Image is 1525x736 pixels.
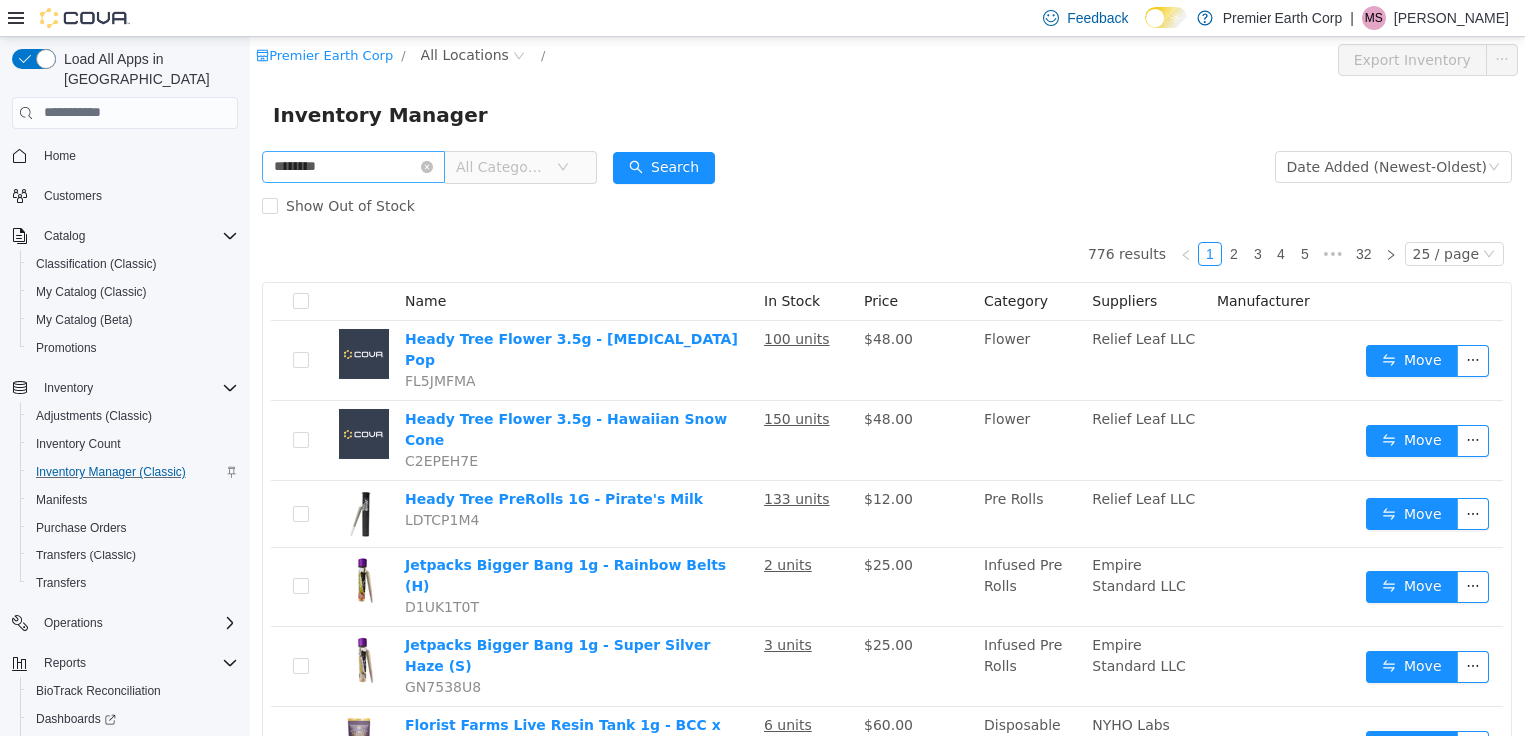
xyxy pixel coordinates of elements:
[615,294,664,310] span: $48.00
[28,404,238,428] span: Adjustments (Classic)
[28,252,238,276] span: Classification (Classic)
[727,590,834,670] td: Infused Pre Rolls
[515,294,581,310] u: 100 units
[1117,461,1209,493] button: icon: swapMove
[36,376,238,400] span: Inventory
[28,308,238,332] span: My Catalog (Beta)
[1100,205,1130,229] li: 32
[90,372,140,422] img: Heady Tree Flower 3.5g - Hawaiian Snow Cone placeholder
[156,680,471,717] a: Florist Farms Live Resin Tank 1g - BCC x Jealousy
[172,7,259,29] span: All Locations
[156,562,230,578] span: D1UK1T0T
[36,575,86,591] span: Transfers
[36,683,161,699] span: BioTrack Reconciliation
[28,308,141,332] a: My Catalog (Beta)
[36,340,97,356] span: Promotions
[36,436,121,452] span: Inventory Count
[1208,614,1240,646] button: icon: ellipsis
[727,284,834,364] td: Flower
[1101,206,1129,228] a: 32
[727,444,834,511] td: Pre Rolls
[156,642,232,658] span: GN7538U8
[1020,205,1044,229] li: 4
[156,256,197,272] span: Name
[1089,7,1238,39] button: Export Inventory
[36,711,116,727] span: Dashboards
[156,336,227,352] span: FL5JMFMA
[1208,388,1240,420] button: icon: ellipsis
[1234,211,1246,225] i: icon: down
[156,294,488,331] a: Heady Tree Flower 3.5g - [MEDICAL_DATA] Pop
[1208,535,1240,566] button: icon: ellipsis
[1045,206,1067,228] a: 5
[973,206,995,228] a: 2
[4,649,246,677] button: Reports
[36,224,93,248] button: Catalog
[1208,308,1240,340] button: icon: ellipsis
[515,256,571,272] span: In Stock
[515,521,563,537] u: 2 units
[1038,115,1238,145] div: Date Added (Newest-Oldest)
[842,374,945,390] span: Relief Leaf LLC
[20,569,246,597] button: Transfers
[615,521,664,537] span: $25.00
[90,519,140,568] img: Jetpacks Bigger Bang 1g - Rainbow Belts (H) hero shot
[28,516,135,540] a: Purchase Orders
[1239,124,1251,138] i: icon: down
[1130,205,1154,229] li: Next Page
[615,680,664,696] span: $60.00
[36,651,94,675] button: Reports
[28,252,165,276] a: Classification (Classic)
[28,679,169,703] a: BioTrack Reconciliation
[28,336,105,360] a: Promotions
[1136,212,1148,224] i: icon: right
[20,306,246,334] button: My Catalog (Beta)
[1117,388,1209,420] button: icon: swapMove
[28,488,238,512] span: Manifests
[28,707,238,731] span: Dashboards
[24,62,251,94] span: Inventory Manager
[44,228,85,244] span: Catalog
[1068,205,1100,229] li: Next 5 Pages
[842,680,920,696] span: NYHO Labs
[156,475,230,491] span: LDTCP1M4
[1117,308,1209,340] button: icon: swapMove
[967,256,1061,272] span: Manufacturer
[156,416,229,432] span: C2EPEH7E
[36,184,238,208] span: Customers
[28,544,144,567] a: Transfers (Classic)
[36,256,157,272] span: Classification (Classic)
[842,256,907,272] span: Suppliers
[207,120,297,140] span: All Categories
[152,11,156,26] span: /
[20,486,246,514] button: Manifests
[44,615,103,631] span: Operations
[90,452,140,502] img: Heady Tree PreRolls 1G - Pirate's Milk hero shot
[842,454,945,470] span: Relief Leaf LLC
[20,278,246,306] button: My Catalog (Classic)
[172,124,184,136] i: icon: close-circle
[90,292,140,342] img: Heady Tree Flower 3.5g - Gastro Pop placeholder
[28,432,129,456] a: Inventory Count
[1365,6,1383,30] span: MS
[36,184,110,208] a: Customers
[972,205,996,229] li: 2
[1223,6,1343,30] p: Premier Earth Corp
[996,205,1020,229] li: 3
[1021,206,1043,228] a: 4
[28,488,95,512] a: Manifests
[28,516,238,540] span: Purchase Orders
[28,336,238,360] span: Promotions
[156,454,453,470] a: Heady Tree PreRolls 1G - Pirate's Milk
[20,514,246,542] button: Purchase Orders
[515,680,563,696] u: 6 units
[44,148,76,164] span: Home
[735,256,798,272] span: Category
[838,205,916,229] li: 776 results
[36,611,111,635] button: Operations
[615,454,664,470] span: $12.00
[1068,205,1100,229] span: •••
[997,206,1019,228] a: 3
[1350,6,1354,30] p: |
[36,312,133,328] span: My Catalog (Beta)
